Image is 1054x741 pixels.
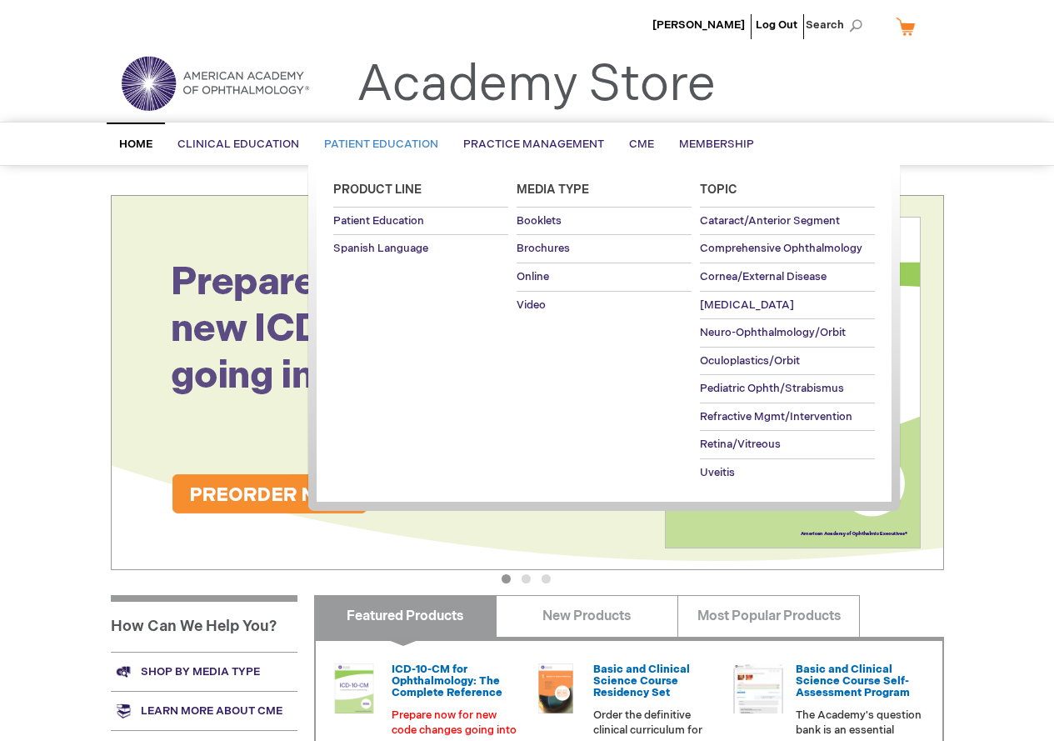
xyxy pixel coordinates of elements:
a: Most Popular Products [677,595,860,637]
span: Booklets [517,214,562,228]
span: Cornea/External Disease [700,270,827,283]
a: ICD-10-CM for Ophthalmology: The Complete Reference [392,663,502,700]
h1: How Can We Help You? [111,595,297,652]
span: Search [806,8,869,42]
span: Video [517,298,546,312]
span: Clinical Education [177,138,299,151]
button: 3 of 3 [542,574,551,583]
a: Featured Products [314,595,497,637]
span: Retina/Vitreous [700,438,781,451]
span: Neuro-Ophthalmology/Orbit [700,326,846,339]
a: Basic and Clinical Science Course Residency Set [593,663,690,700]
span: Refractive Mgmt/Intervention [700,410,852,423]
img: 0120008u_42.png [329,663,379,713]
span: CME [629,138,654,151]
span: Online [517,270,549,283]
a: Basic and Clinical Science Course Self-Assessment Program [796,663,910,700]
button: 2 of 3 [522,574,531,583]
a: [PERSON_NAME] [652,18,745,32]
a: New Products [496,595,678,637]
img: 02850963u_47.png [531,663,581,713]
span: Comprehensive Ophthalmology [700,242,862,255]
img: bcscself_20.jpg [733,663,783,713]
span: Patient Education [333,214,424,228]
span: Uveitis [700,466,735,479]
span: Product Line [333,183,422,197]
span: Topic [700,183,737,197]
span: Spanish Language [333,242,428,255]
span: Oculoplastics/Orbit [700,354,800,368]
span: Patient Education [324,138,438,151]
a: Academy Store [357,55,716,115]
span: Media Type [517,183,589,197]
span: Brochures [517,242,570,255]
a: Log Out [756,18,797,32]
span: Membership [679,138,754,151]
a: Learn more about CME [111,691,297,730]
span: Practice Management [463,138,604,151]
button: 1 of 3 [502,574,511,583]
span: Cataract/Anterior Segment [700,214,840,228]
span: [MEDICAL_DATA] [700,298,794,312]
span: Home [119,138,152,151]
a: Shop by media type [111,652,297,691]
span: Pediatric Ophth/Strabismus [700,382,844,395]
